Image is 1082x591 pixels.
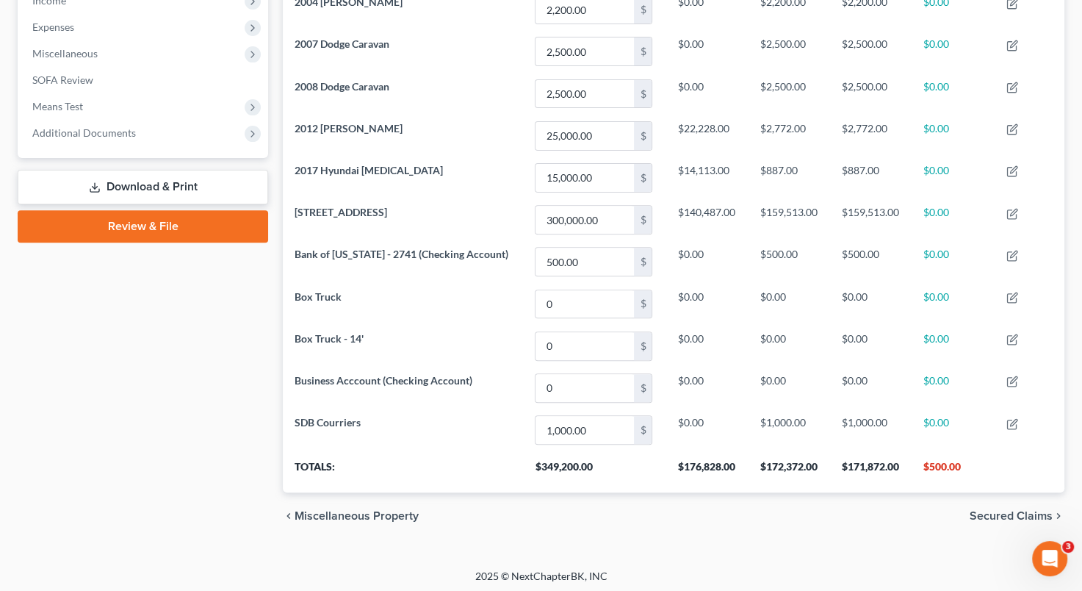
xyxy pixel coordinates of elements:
[830,325,912,367] td: $0.00
[535,37,634,65] input: 0.00
[535,374,634,402] input: 0.00
[830,31,912,73] td: $2,500.00
[535,290,634,318] input: 0.00
[912,198,994,240] td: $0.00
[295,290,342,303] span: Box Truck
[912,157,994,198] td: $0.00
[32,21,74,33] span: Expenses
[523,451,666,492] th: $349,200.00
[634,248,652,276] div: $
[830,409,912,451] td: $1,000.00
[295,374,472,387] span: Business Acccount (Checking Account)
[912,451,994,492] th: $500.00
[295,332,364,345] span: Box Truck - 14'
[32,74,93,86] span: SOFA Review
[748,73,829,115] td: $2,500.00
[912,367,994,409] td: $0.00
[634,332,652,360] div: $
[535,416,634,444] input: 0.00
[830,115,912,157] td: $2,772.00
[748,157,829,198] td: $887.00
[535,248,634,276] input: 0.00
[666,73,748,115] td: $0.00
[666,115,748,157] td: $22,228.00
[748,198,829,240] td: $159,513.00
[283,510,295,522] i: chevron_left
[970,510,1053,522] span: Secured Claims
[912,115,994,157] td: $0.00
[748,241,829,283] td: $500.00
[634,290,652,318] div: $
[666,367,748,409] td: $0.00
[18,210,268,243] a: Review & File
[666,409,748,451] td: $0.00
[32,126,136,139] span: Additional Documents
[21,67,268,93] a: SOFA Review
[666,241,748,283] td: $0.00
[970,510,1064,522] button: Secured Claims chevron_right
[295,80,389,93] span: 2008 Dodge Caravan
[830,241,912,283] td: $500.00
[748,409,829,451] td: $1,000.00
[295,510,419,522] span: Miscellaneous Property
[295,416,361,429] span: SDB Courriers
[295,206,387,218] span: [STREET_ADDRESS]
[535,80,634,108] input: 0.00
[32,47,98,60] span: Miscellaneous
[666,325,748,367] td: $0.00
[295,37,389,50] span: 2007 Dodge Caravan
[32,100,83,112] span: Means Test
[748,115,829,157] td: $2,772.00
[748,283,829,325] td: $0.00
[748,451,829,492] th: $172,372.00
[666,198,748,240] td: $140,487.00
[830,451,912,492] th: $171,872.00
[912,325,994,367] td: $0.00
[666,283,748,325] td: $0.00
[666,31,748,73] td: $0.00
[912,31,994,73] td: $0.00
[634,164,652,192] div: $
[634,80,652,108] div: $
[1062,541,1074,553] span: 3
[666,451,748,492] th: $176,828.00
[535,164,634,192] input: 0.00
[295,164,443,176] span: 2017 Hyundai [MEDICAL_DATA]
[535,206,634,234] input: 0.00
[535,122,634,150] input: 0.00
[748,31,829,73] td: $2,500.00
[912,241,994,283] td: $0.00
[830,73,912,115] td: $2,500.00
[666,157,748,198] td: $14,113.00
[748,367,829,409] td: $0.00
[18,170,268,204] a: Download & Print
[830,157,912,198] td: $887.00
[1032,541,1067,576] iframe: Intercom live chat
[748,325,829,367] td: $0.00
[634,37,652,65] div: $
[830,198,912,240] td: $159,513.00
[634,416,652,444] div: $
[912,283,994,325] td: $0.00
[1053,510,1064,522] i: chevron_right
[912,409,994,451] td: $0.00
[830,283,912,325] td: $0.00
[295,122,403,135] span: 2012 [PERSON_NAME]
[535,332,634,360] input: 0.00
[283,451,523,492] th: Totals:
[283,510,419,522] button: chevron_left Miscellaneous Property
[634,122,652,150] div: $
[830,367,912,409] td: $0.00
[634,206,652,234] div: $
[634,374,652,402] div: $
[912,73,994,115] td: $0.00
[295,248,508,260] span: Bank of [US_STATE] - 2741 (Checking Account)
